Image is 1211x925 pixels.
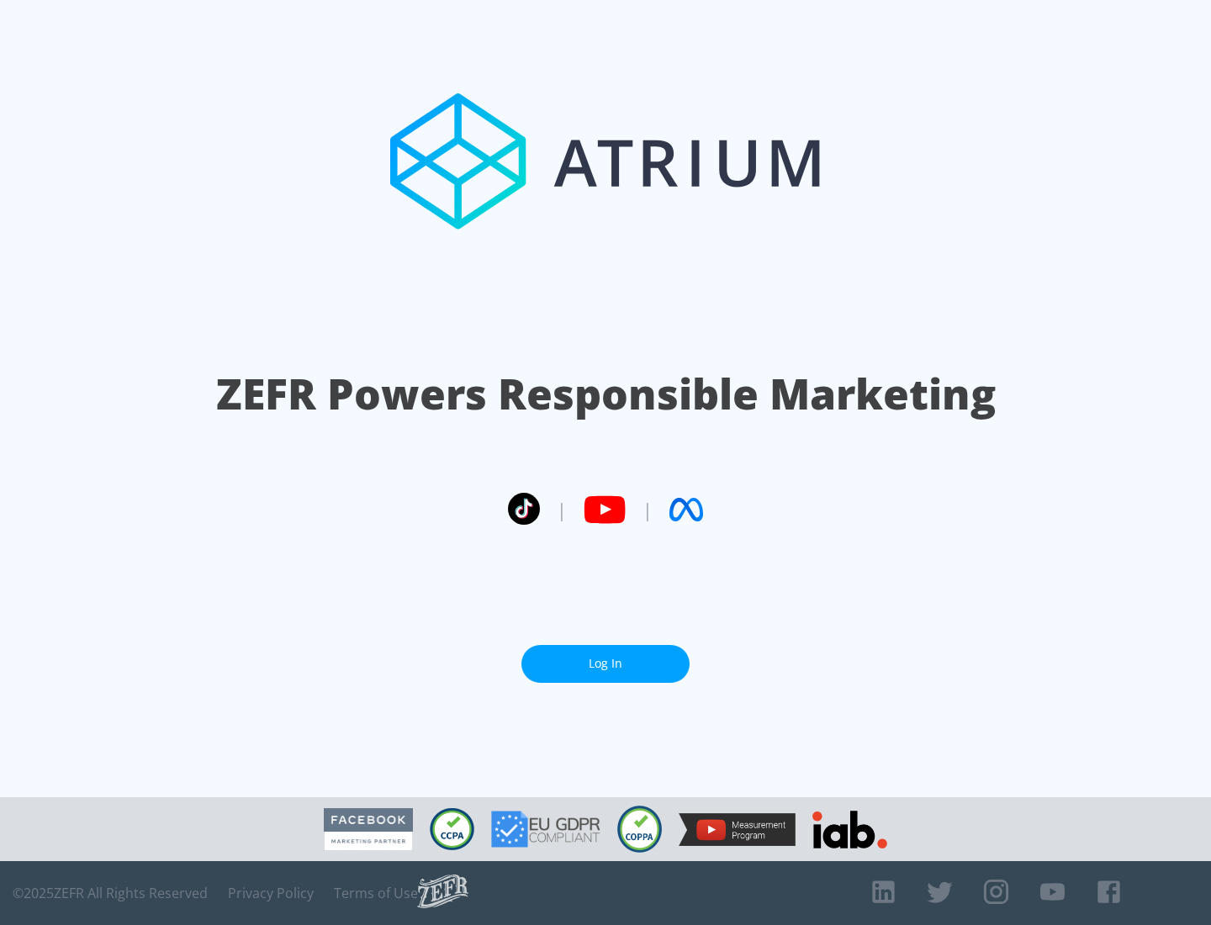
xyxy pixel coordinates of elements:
span: | [643,497,653,522]
img: GDPR Compliant [491,811,600,848]
span: © 2025 ZEFR All Rights Reserved [13,885,208,901]
img: COPPA Compliant [617,806,662,853]
a: Log In [521,645,690,683]
a: Privacy Policy [228,885,314,901]
a: Terms of Use [334,885,418,901]
img: IAB [812,811,887,848]
img: CCPA Compliant [430,808,474,850]
h1: ZEFR Powers Responsible Marketing [216,365,996,423]
span: | [557,497,567,522]
img: Facebook Marketing Partner [324,808,413,851]
img: YouTube Measurement Program [679,813,796,846]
